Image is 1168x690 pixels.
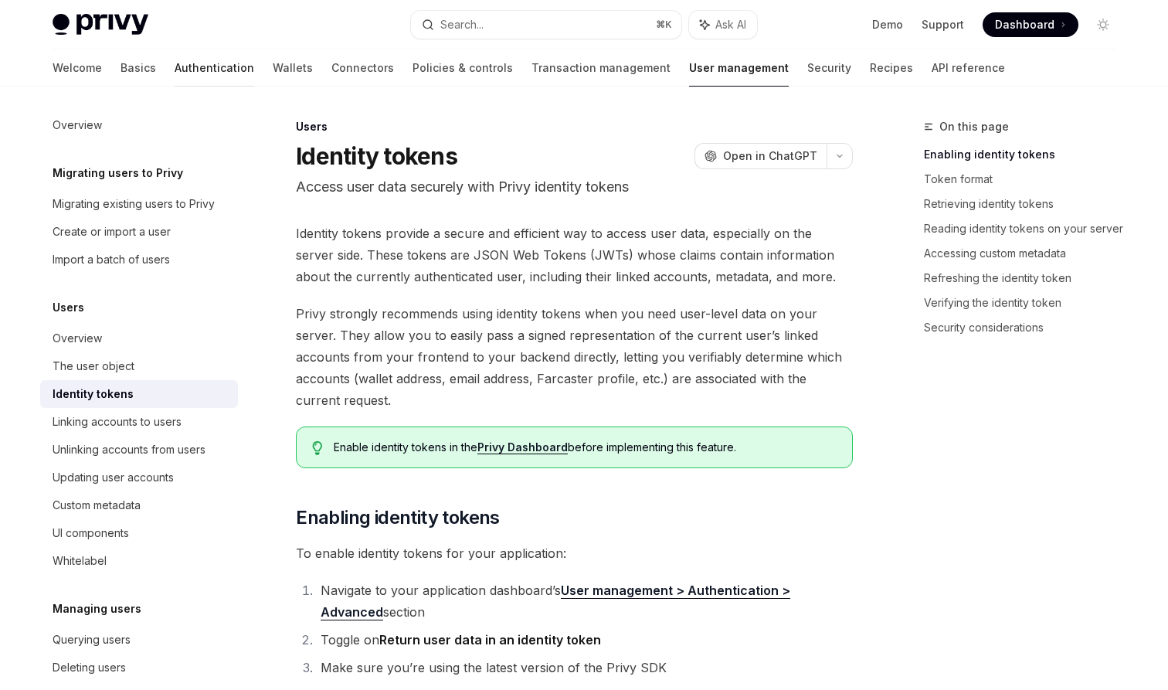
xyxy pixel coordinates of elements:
[53,600,141,618] h5: Managing users
[715,17,746,32] span: Ask AI
[53,631,131,649] div: Querying users
[924,315,1128,340] a: Security considerations
[40,408,238,436] a: Linking accounts to users
[40,547,238,575] a: Whitelabel
[334,440,837,455] span: Enable identity tokens in the before implementing this feature.
[40,246,238,274] a: Import a batch of users
[53,440,205,459] div: Unlinking accounts from users
[53,385,134,403] div: Identity tokens
[411,11,681,39] button: Search...⌘K
[40,352,238,380] a: The user object
[983,12,1078,37] a: Dashboard
[296,542,853,564] span: To enable identity tokens for your application:
[40,111,238,139] a: Overview
[413,49,513,87] a: Policies & controls
[924,167,1128,192] a: Token format
[531,49,671,87] a: Transaction management
[40,519,238,547] a: UI components
[870,49,913,87] a: Recipes
[296,119,853,134] div: Users
[121,49,156,87] a: Basics
[1091,12,1115,37] button: Toggle dark mode
[312,441,323,455] svg: Tip
[924,291,1128,315] a: Verifying the identity token
[924,142,1128,167] a: Enabling identity tokens
[40,190,238,218] a: Migrating existing users to Privy
[40,380,238,408] a: Identity tokens
[273,49,313,87] a: Wallets
[932,49,1005,87] a: API reference
[656,19,672,31] span: ⌘ K
[939,117,1009,136] span: On this page
[40,218,238,246] a: Create or import a user
[53,223,171,241] div: Create or import a user
[175,49,254,87] a: Authentication
[40,654,238,682] a: Deleting users
[924,266,1128,291] a: Refreshing the identity token
[922,17,964,32] a: Support
[440,15,484,34] div: Search...
[53,468,174,487] div: Updating user accounts
[53,552,107,570] div: Whitelabel
[40,626,238,654] a: Querying users
[53,658,126,677] div: Deleting users
[477,440,568,454] a: Privy Dashboard
[296,142,457,170] h1: Identity tokens
[995,17,1054,32] span: Dashboard
[40,436,238,464] a: Unlinking accounts from users
[53,49,102,87] a: Welcome
[296,505,500,530] span: Enabling identity tokens
[331,49,394,87] a: Connectors
[924,241,1128,266] a: Accessing custom metadata
[379,632,601,648] strong: Return user data in an identity token
[694,143,827,169] button: Open in ChatGPT
[53,116,102,134] div: Overview
[53,164,183,182] h5: Migrating users to Privy
[296,176,853,198] p: Access user data securely with Privy identity tokens
[53,195,215,213] div: Migrating existing users to Privy
[316,657,853,678] li: Make sure you’re using the latest version of the Privy SDK
[53,250,170,269] div: Import a batch of users
[40,491,238,519] a: Custom metadata
[316,580,853,623] li: Navigate to your application dashboard’s section
[807,49,851,87] a: Security
[53,329,102,348] div: Overview
[53,496,141,515] div: Custom metadata
[53,357,134,376] div: The user object
[296,303,853,411] span: Privy strongly recommends using identity tokens when you need user-level data on your server. The...
[40,464,238,491] a: Updating user accounts
[723,148,817,164] span: Open in ChatGPT
[53,413,182,431] div: Linking accounts to users
[689,49,789,87] a: User management
[316,629,853,651] li: Toggle on
[689,11,757,39] button: Ask AI
[924,192,1128,216] a: Retrieving identity tokens
[872,17,903,32] a: Demo
[40,325,238,352] a: Overview
[296,223,853,287] span: Identity tokens provide a secure and efficient way to access user data, especially on the server ...
[924,216,1128,241] a: Reading identity tokens on your server
[53,298,84,317] h5: Users
[53,14,148,36] img: light logo
[53,524,129,542] div: UI components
